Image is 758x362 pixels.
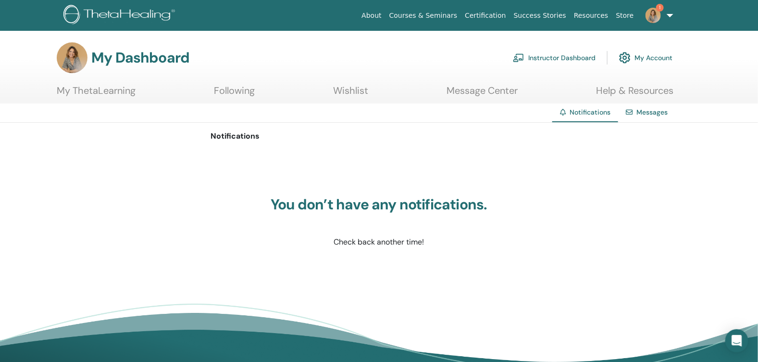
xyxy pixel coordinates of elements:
img: chalkboard-teacher.svg [513,53,524,62]
img: default.jpg [646,8,661,23]
img: logo.png [63,5,178,26]
div: Open Intercom Messenger [725,329,748,352]
a: Courses & Seminars [385,7,461,25]
a: Wishlist [333,85,368,103]
a: My ThetaLearning [57,85,136,103]
a: About [358,7,385,25]
a: Instructor Dashboard [513,47,596,68]
p: Notifications [211,130,547,142]
a: Message Center [447,85,518,103]
a: Resources [570,7,612,25]
a: Messages [636,108,668,116]
img: default.jpg [57,42,87,73]
a: Help & Resources [596,85,673,103]
a: Certification [461,7,509,25]
h3: You don’t have any notifications. [259,196,499,213]
span: Notifications [570,108,610,116]
a: Store [612,7,638,25]
a: My Account [619,47,672,68]
a: Following [214,85,255,103]
a: Success Stories [510,7,570,25]
h3: My Dashboard [91,49,189,66]
img: cog.svg [619,50,631,66]
p: Check back another time! [259,236,499,248]
span: 1 [656,4,664,12]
